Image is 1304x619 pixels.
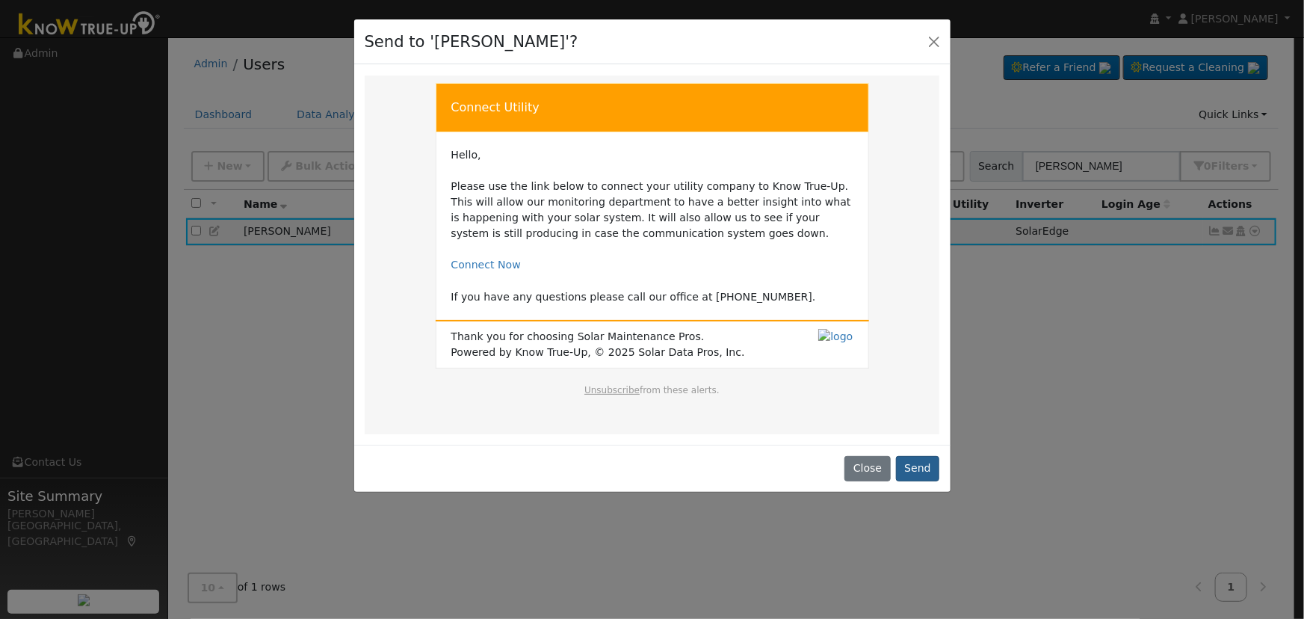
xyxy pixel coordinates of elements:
img: logo [818,329,853,345]
button: Send [896,456,940,481]
button: Close [844,456,890,481]
button: Close [924,31,945,52]
td: Hello, Please use the link below to connect your utility company to Know True-Up. This will allow... [451,147,853,305]
a: Connect Now [451,259,521,271]
td: Connect Utility [436,83,868,132]
span: Thank you for choosing Solar Maintenance Pros. Powered by Know True-Up, © 2025 Solar Data Pros, Inc. [451,329,745,360]
a: Unsubscribe [584,385,640,395]
td: from these alerts. [451,384,854,412]
h4: Send to '[PERSON_NAME]'? [365,30,578,54]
